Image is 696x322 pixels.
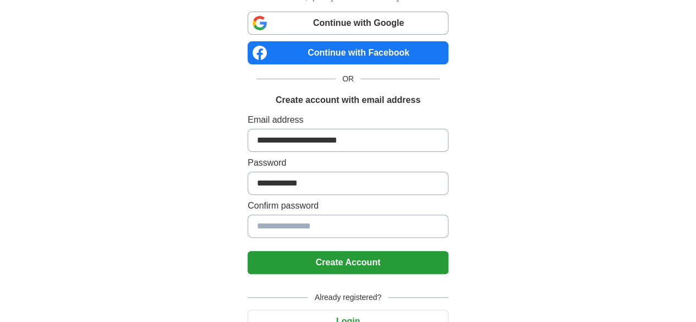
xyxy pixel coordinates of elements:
[248,41,448,64] a: Continue with Facebook
[276,94,420,107] h1: Create account with email address
[308,292,388,303] span: Already registered?
[248,251,448,274] button: Create Account
[248,199,448,212] label: Confirm password
[248,12,448,35] a: Continue with Google
[248,156,448,170] label: Password
[336,73,360,85] span: OR
[248,113,448,127] label: Email address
